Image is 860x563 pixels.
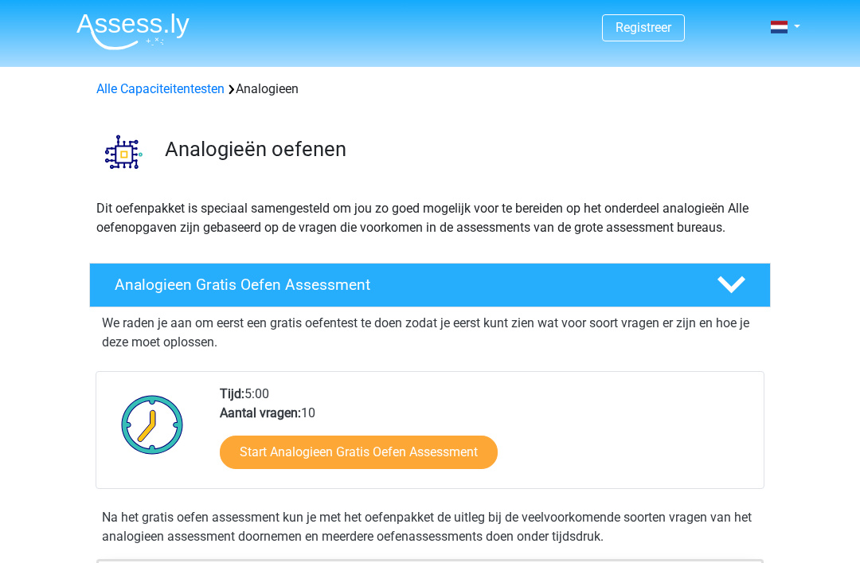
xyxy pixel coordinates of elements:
div: 5:00 10 [208,385,763,488]
a: Start Analogieen Gratis Oefen Assessment [220,436,498,469]
a: Analogieen Gratis Oefen Assessment [83,263,777,307]
b: Aantal vragen: [220,405,301,420]
h3: Analogieën oefenen [165,137,758,162]
b: Tijd: [220,386,244,401]
h4: Analogieen Gratis Oefen Assessment [115,276,691,294]
p: We raden je aan om eerst een gratis oefentest te doen zodat je eerst kunt zien wat voor soort vra... [102,314,758,352]
a: Registreer [616,20,671,35]
img: Klok [112,385,193,464]
div: Analogieen [90,80,770,99]
div: Na het gratis oefen assessment kun je met het oefenpakket de uitleg bij de veelvoorkomende soorte... [96,508,764,546]
a: Alle Capaciteitentesten [96,81,225,96]
img: analogieen [90,118,158,186]
img: Assessly [76,13,190,50]
p: Dit oefenpakket is speciaal samengesteld om jou zo goed mogelijk voor te bereiden op het onderdee... [96,199,764,237]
